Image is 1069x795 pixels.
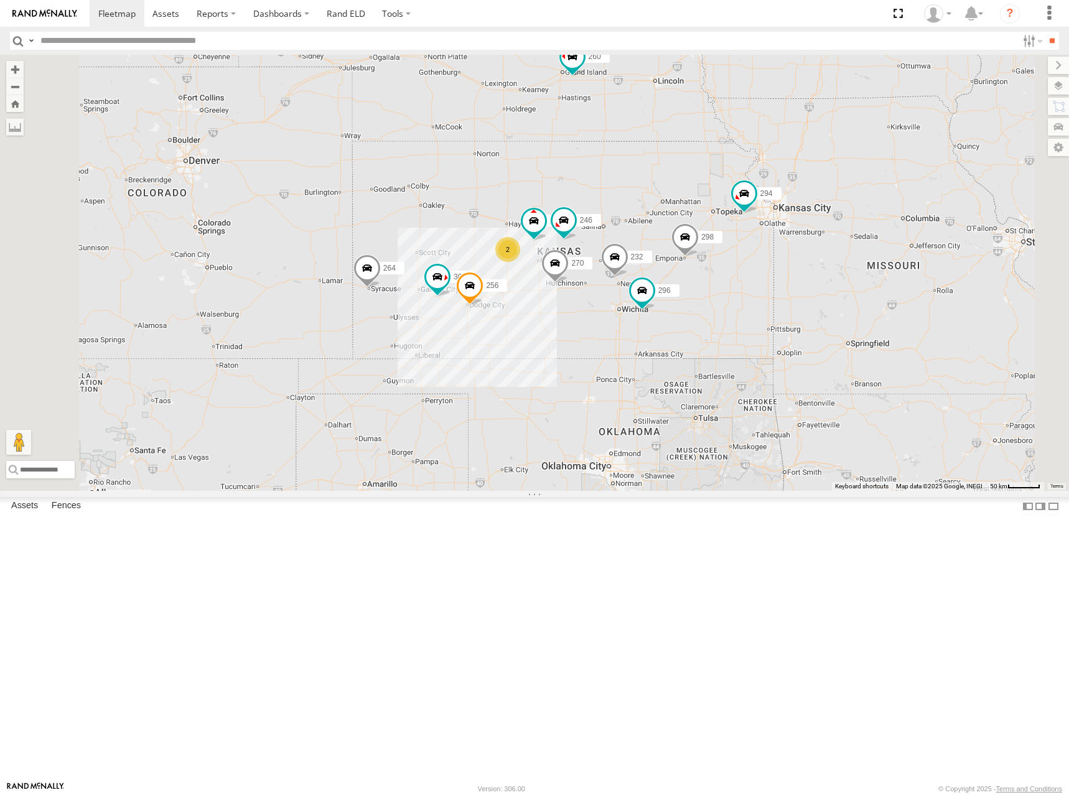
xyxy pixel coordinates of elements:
button: Map Scale: 50 km per 49 pixels [986,482,1044,491]
span: 294 [760,188,773,197]
span: 260 [589,52,601,60]
label: Search Query [26,32,36,50]
div: 2 [495,237,520,262]
span: 298 [701,233,714,241]
a: Visit our Website [7,783,64,795]
span: 50 km [990,483,1007,490]
span: 270 [571,259,584,267]
span: 296 [658,286,671,295]
label: Assets [5,498,44,515]
label: Fences [45,498,87,515]
span: 232 [631,252,643,261]
a: Terms and Conditions [996,785,1062,793]
label: Dock Summary Table to the Right [1034,497,1047,515]
label: Hide Summary Table [1047,497,1060,515]
span: Map data ©2025 Google, INEGI [896,483,983,490]
div: Version: 306.00 [478,785,525,793]
div: Shane Miller [920,4,956,23]
a: Terms (opens in new tab) [1050,483,1063,488]
button: Keyboard shortcuts [835,482,889,491]
label: Dock Summary Table to the Left [1022,497,1034,515]
span: 256 [486,281,498,290]
label: Measure [6,118,24,136]
button: Drag Pegman onto the map to open Street View [6,430,31,455]
button: Zoom in [6,61,24,78]
img: rand-logo.svg [12,9,77,18]
span: 300 [454,272,466,281]
div: © Copyright 2025 - [938,785,1062,793]
label: Map Settings [1048,139,1069,156]
span: 246 [580,215,592,224]
button: Zoom Home [6,95,24,112]
button: Zoom out [6,78,24,95]
i: ? [1000,4,1020,24]
label: Search Filter Options [1018,32,1045,50]
span: 264 [383,263,396,272]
